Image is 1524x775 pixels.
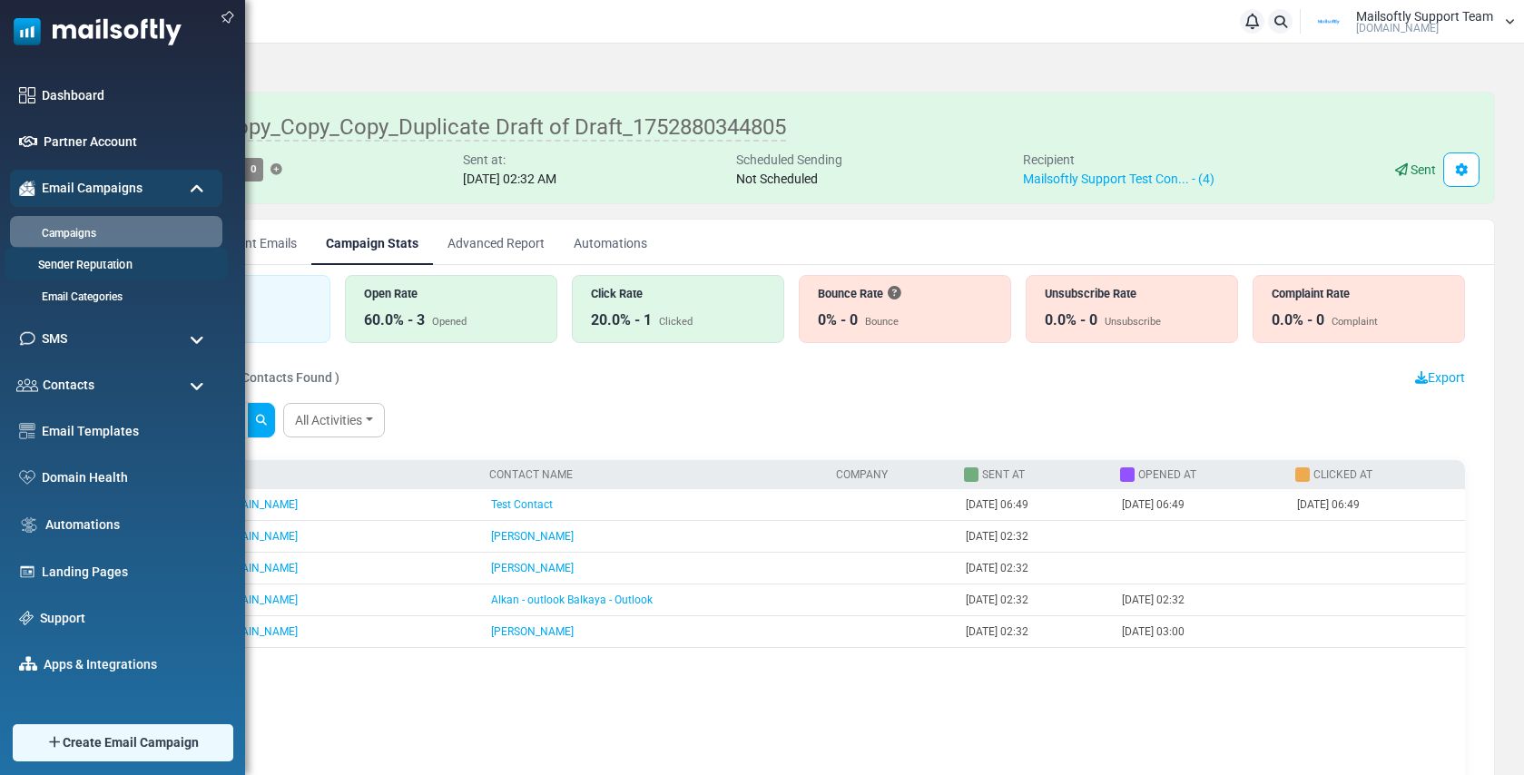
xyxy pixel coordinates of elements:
[1455,162,1468,177] span: Campaign Settings
[44,655,213,674] a: Apps & Integrations
[1045,309,1097,331] div: 0.0% - 0
[1272,309,1324,331] div: 0.0% - 0
[5,257,222,274] a: Sender Reputation
[1105,315,1161,330] div: Unsubscribe
[19,181,35,196] img: campaigns-icon-active.png
[888,287,900,299] i: A bounce occurs when an email fails to reach its recipient, which can happen temporarily due to i...
[217,220,311,265] a: Sent Emails
[40,609,213,628] a: Support
[1113,616,1288,648] td: [DATE] 03:00
[16,378,38,391] img: contacts-icon.svg
[957,616,1113,648] td: [DATE] 02:32
[283,403,385,437] a: All Activities
[982,468,1025,481] a: Sent At
[957,553,1113,584] td: [DATE] 02:32
[1272,285,1446,302] div: Complaint Rate
[1023,151,1214,170] div: Recipient
[491,562,574,574] a: [PERSON_NAME]
[43,376,94,395] span: Contacts
[491,498,553,511] a: Test Contact
[1411,162,1436,177] span: Sent
[957,489,1113,521] td: [DATE] 06:49
[1138,468,1196,481] a: Opened At
[42,179,143,198] span: Email Campaigns
[489,468,573,481] a: Contact Name
[463,151,556,170] div: Sent at:
[1288,489,1465,521] td: [DATE] 06:49
[1313,468,1372,481] a: Clicked At
[42,468,213,487] a: Domain Health
[19,330,35,347] img: sms-icon.png
[42,329,67,348] span: SMS
[19,564,35,580] img: landing_pages.svg
[270,164,282,176] a: Add Tag
[1113,584,1288,616] td: [DATE] 02:32
[19,423,35,439] img: email-templates-icon.svg
[224,370,339,385] span: ( 5 Contacts Found )
[491,530,574,543] a: [PERSON_NAME]
[836,468,888,481] a: Company
[42,701,90,721] span: Settings
[1306,8,1515,35] a: User Logo Mailsoftly Support Team [DOMAIN_NAME]
[45,515,213,535] a: Automations
[591,309,652,331] div: 20.0% - 1
[364,309,425,331] div: 60.0% - 3
[42,86,213,105] a: Dashboard
[63,733,199,752] span: Create Email Campaign
[659,315,693,330] div: Clicked
[736,151,842,170] div: Scheduled Sending
[1332,315,1378,330] div: Complaint
[42,563,213,582] a: Landing Pages
[559,220,662,265] a: Automations
[229,158,263,181] a: 0
[10,225,218,241] a: Campaigns
[1356,23,1439,34] span: [DOMAIN_NAME]
[251,162,257,175] span: 0
[1113,489,1288,521] td: [DATE] 06:49
[818,285,992,302] div: Bounce Rate
[44,132,213,152] a: Partner Account
[433,220,559,265] a: Advanced Report
[10,289,218,305] a: Email Categories
[19,611,34,625] img: support-icon.svg
[1415,368,1465,387] a: Export
[1045,285,1219,302] div: Unsubscribe Rate
[818,309,858,331] div: 0% - 0
[1306,8,1352,35] img: User Logo
[591,285,765,302] div: Click Rate
[491,625,574,638] a: [PERSON_NAME]
[1023,172,1214,186] a: Mailsoftly Support Test Con... - (4)
[736,172,818,186] span: Not Scheduled
[957,584,1113,616] td: [DATE] 02:32
[103,114,786,142] span: Copy_Copy_Copy_Copy_Copy_Duplicate Draft of Draft_1752880344805
[865,315,899,330] div: Bounce
[1356,10,1493,23] span: Mailsoftly Support Team
[311,220,433,265] a: Campaign Stats
[19,470,35,485] img: domain-health-icon.svg
[957,521,1113,553] td: [DATE] 02:32
[364,285,538,302] div: Open Rate
[19,515,39,535] img: workflow.svg
[491,594,653,606] a: Alkan - outlook Balkaya - Outlook
[463,170,556,189] div: [DATE] 02:32 AM
[42,422,213,441] a: Email Templates
[19,87,35,103] img: dashboard-icon.svg
[432,315,467,330] div: Opened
